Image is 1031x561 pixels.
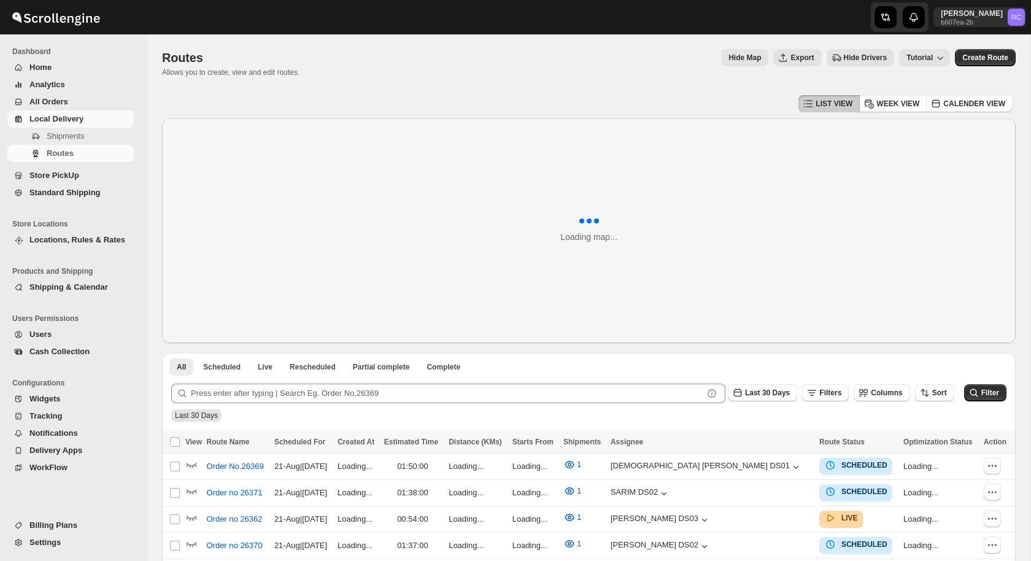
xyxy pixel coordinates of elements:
p: b607ea-2b [941,18,1003,26]
button: Tutorial [899,49,950,66]
span: Partial complete [353,362,410,372]
span: Tutorial [906,53,933,62]
div: 01:50:00 [384,460,441,473]
button: Order No.26369 [199,457,271,476]
button: Hide Drivers [827,49,895,66]
button: Order no 26370 [199,536,269,555]
span: Columns [871,389,902,397]
span: Tracking [29,411,62,420]
button: SARIM DS02 [611,487,670,500]
span: Order No.26369 [206,460,263,473]
span: Users [29,330,52,339]
p: Allows you to create, view and edit routes. [162,68,299,77]
span: 21-Aug | [DATE] [274,462,327,471]
button: SCHEDULED [824,459,887,471]
span: Routes [47,149,74,158]
p: Loading... [903,540,976,552]
button: Filters [802,384,849,401]
span: Rescheduled [290,362,336,372]
span: Rahul Chopra [1008,9,1025,26]
span: Order no 26371 [206,487,262,499]
span: Last 30 Days [175,411,218,420]
input: Press enter after typing | Search Eg. Order No.26369 [191,384,703,403]
span: 1 [577,460,581,469]
button: SCHEDULED [824,486,887,498]
button: Create Route [955,49,1016,66]
span: WEEK VIEW [876,99,919,109]
button: WorkFlow [7,459,134,476]
button: Delivery Apps [7,442,134,459]
button: SCHEDULED [824,538,887,551]
span: Standard Shipping [29,188,101,197]
button: Users [7,326,134,343]
p: Loading... [512,513,556,525]
button: Notifications [7,425,134,442]
p: Loading... [338,540,377,552]
button: Map action label [721,49,768,66]
span: 1 [577,486,581,495]
b: SCHEDULED [841,540,887,549]
span: All [177,362,186,372]
button: 1 [556,534,589,554]
div: 00:54:00 [384,513,441,525]
p: Loading... [512,487,556,499]
span: Hide Map [728,53,761,63]
p: Loading... [338,460,377,473]
span: Home [29,63,52,72]
span: Created At [338,438,374,446]
p: Loading... [903,487,976,499]
button: LIST VIEW [798,95,860,112]
button: 1 [556,508,589,527]
b: LIVE [841,514,858,522]
span: WorkFlow [29,463,68,472]
div: Loading map... [560,231,617,243]
span: All Orders [29,97,68,106]
button: Filter [964,384,1006,401]
p: Loading... [903,460,976,473]
span: Local Delivery [29,114,83,123]
span: Widgets [29,394,60,403]
span: Filters [819,389,841,397]
span: Route Name [206,438,249,446]
p: Loading... [449,460,505,473]
button: [DEMOGRAPHIC_DATA] [PERSON_NAME] DS01 [611,461,802,473]
button: User menu [933,7,1026,27]
span: Billing Plans [29,520,77,530]
button: 1 [556,455,589,474]
button: Sort [915,384,954,401]
span: Users Permissions [12,314,139,323]
p: Loading... [903,513,976,525]
button: Routes [7,145,134,162]
div: [PERSON_NAME] DS03 [611,514,711,526]
span: Products and Shipping [12,266,139,276]
button: Shipments [7,128,134,145]
button: Order no 26362 [199,509,269,529]
button: Home [7,59,134,76]
span: Shipments [47,131,84,141]
button: Last 30 Days [728,384,797,401]
button: 1 [556,481,589,501]
button: Analytics [7,76,134,93]
span: Analytics [29,80,65,89]
span: Notifications [29,428,78,438]
button: Tracking [7,408,134,425]
span: Routes [162,51,203,64]
span: Distance (KMs) [449,438,502,446]
span: LIST VIEW [816,99,852,109]
span: Export [790,53,814,63]
span: 1 [577,539,581,548]
button: Shipping & Calendar [7,279,134,296]
button: LIVE [824,512,858,524]
button: All Orders [7,93,134,110]
button: Billing Plans [7,517,134,534]
span: Locations, Rules & Rates [29,235,125,244]
div: 01:38:00 [384,487,441,499]
p: Loading... [338,513,377,525]
span: Order no 26362 [206,513,262,525]
p: [PERSON_NAME] [941,9,1003,18]
span: Configurations [12,378,139,388]
span: Live [258,362,272,372]
b: SCHEDULED [841,487,887,496]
